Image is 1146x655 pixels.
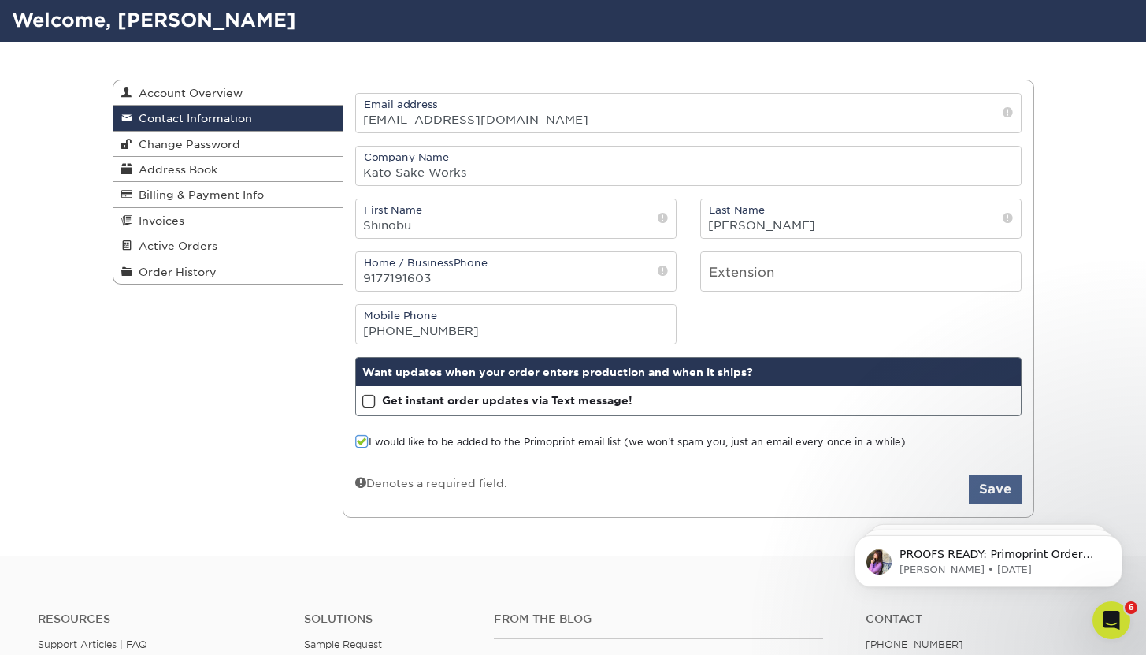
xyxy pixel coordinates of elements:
[113,259,343,284] a: Order History
[969,475,1022,504] button: Save
[113,132,343,157] a: Change Password
[356,358,1021,386] div: Want updates when your order enters production and when it ships?
[494,612,824,626] h4: From the Blog
[132,214,184,227] span: Invoices
[38,612,280,626] h4: Resources
[866,638,963,650] a: [PHONE_NUMBER]
[113,80,343,106] a: Account Overview
[132,87,243,99] span: Account Overview
[132,163,217,176] span: Address Book
[132,266,217,278] span: Order History
[382,394,632,407] strong: Get instant order updates via Text message!
[113,157,343,182] a: Address Book
[132,138,240,151] span: Change Password
[113,182,343,207] a: Billing & Payment Info
[132,188,264,201] span: Billing & Payment Info
[132,240,217,252] span: Active Orders
[304,612,470,626] h4: Solutions
[1125,601,1137,614] span: 6
[113,233,343,259] a: Active Orders
[113,208,343,233] a: Invoices
[1092,601,1130,639] iframe: Intercom live chat
[304,638,382,650] a: Sample Request
[132,112,252,125] span: Contact Information
[355,475,507,491] div: Denotes a required field.
[831,502,1146,612] iframe: Intercom notifications message
[113,106,343,131] a: Contact Information
[866,612,1108,626] a: Contact
[355,435,908,450] label: I would like to be added to the Primoprint email list (we won't spam you, just an email every onc...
